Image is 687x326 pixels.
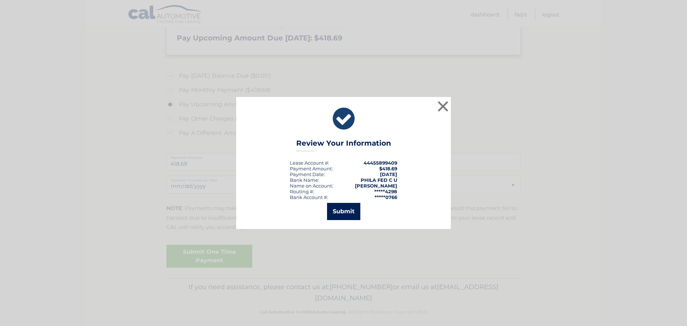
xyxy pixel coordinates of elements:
[327,203,360,220] button: Submit
[290,171,324,177] span: Payment Date
[355,183,397,189] strong: [PERSON_NAME]
[436,99,450,113] button: ×
[290,160,329,166] div: Lease Account #:
[361,177,397,183] strong: PHILA FED C U
[290,194,328,200] div: Bank Account #:
[290,189,314,194] div: Routing #:
[290,183,333,189] div: Name on Account:
[290,171,325,177] div: :
[290,177,319,183] div: Bank Name:
[379,166,397,171] span: $418.69
[290,166,333,171] div: Payment Amount:
[296,139,391,151] h3: Review Your Information
[364,160,397,166] strong: 44455899409
[380,171,397,177] span: [DATE]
